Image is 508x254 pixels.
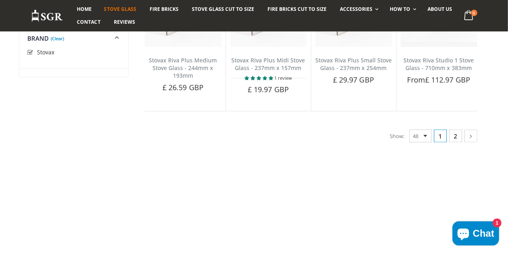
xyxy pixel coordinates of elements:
[77,6,92,12] span: Home
[192,6,254,12] span: Stove Glass Cut To Size
[232,56,305,72] a: Stovax Riva Plus Midi Stove Glass - 237mm x 157mm
[77,19,101,25] span: Contact
[449,130,462,142] a: 2
[334,3,383,16] a: Accessories
[384,3,421,16] a: How To
[162,83,204,92] span: £ 26.59 GBP
[425,75,470,85] span: £ 112.97 GBP
[434,130,447,142] span: 1
[471,10,477,16] span: 0
[37,48,54,56] span: Stovax
[245,75,274,81] span: 5.00 stars
[186,3,260,16] a: Stove Glass Cut To Size
[98,3,142,16] a: Stove Glass
[340,6,372,12] span: Accessories
[108,16,141,29] a: Reviews
[428,6,452,12] span: About us
[71,3,98,16] a: Home
[248,85,289,94] span: £ 19.97 GBP
[404,56,474,72] a: Stovax Riva Studio 1 Stove Glass - 710mm x 383mm
[333,75,374,85] span: £ 29.97 GBP
[114,19,135,25] span: Reviews
[450,221,502,248] inbox-online-store-chat: Shopify online store chat
[315,56,392,72] a: Stovax Riva Plus Small Stove Glass - 237mm x 254mm
[390,130,405,142] span: Show:
[461,8,477,24] a: 0
[31,9,63,23] img: Stove Glass Replacement
[51,37,64,39] a: (Clear)
[27,34,49,42] span: Brand
[274,75,292,81] span: 1 review
[407,75,470,85] span: From
[71,16,107,29] a: Contact
[149,56,217,79] a: Stovax Riva Plus Medium Stove Glass - 244mm x 193mm
[422,3,459,16] a: About us
[144,3,185,16] a: Fire Bricks
[150,6,179,12] span: Fire Bricks
[390,6,411,12] span: How To
[261,3,333,16] a: Fire Bricks Cut To Size
[104,6,136,12] span: Stove Glass
[267,6,327,12] span: Fire Bricks Cut To Size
